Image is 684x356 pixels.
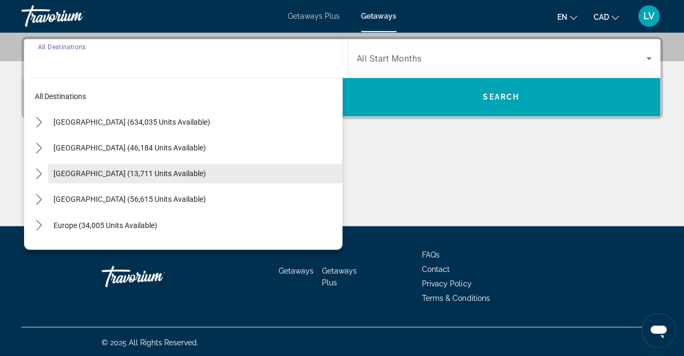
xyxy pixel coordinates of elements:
span: [GEOGRAPHIC_DATA] (56,615 units available) [53,195,206,203]
div: Destination options [24,72,342,249]
button: Toggle Caribbean & Atlantic Islands (56,615 units available) submenu [29,190,48,209]
a: Terms & Conditions [422,293,489,302]
button: Select destination: Europe (34,005 units available) [48,215,342,234]
span: CAD [593,13,609,21]
a: Getaways [361,12,396,20]
a: Getaways Plus [288,12,340,20]
span: All destinations [35,92,86,101]
span: All Start Months [357,54,422,64]
input: Select destination [38,52,334,65]
span: [GEOGRAPHIC_DATA] (13,711 units available) [53,169,206,178]
a: Go Home [102,260,209,292]
iframe: Button to launch messaging window [641,313,675,347]
button: Select destination: Australia (3,199 units available) [48,241,342,260]
span: Europe (34,005 units available) [53,221,157,229]
a: Privacy Policy [422,279,471,287]
button: User Menu [635,5,663,27]
button: Toggle United States (634,035 units available) submenu [29,113,48,132]
button: Toggle Mexico (46,184 units available) submenu [29,139,48,157]
a: FAQs [422,250,440,259]
button: Select destination: Caribbean & Atlantic Islands (56,615 units available) [48,190,342,209]
a: Getaways [279,266,313,275]
span: en [557,13,567,21]
span: LV [643,11,655,21]
button: Change language [557,9,577,25]
button: Search [342,78,660,116]
button: Select destination: Mexico (46,184 units available) [48,138,342,157]
button: Select destination: Canada (13,711 units available) [48,164,342,183]
span: Search [483,93,519,101]
button: Select destination: All destinations [29,87,342,106]
a: Contact [422,264,450,273]
a: Travorium [21,2,128,30]
button: Toggle Australia (3,199 units available) submenu [29,241,48,260]
button: Change currency [593,9,619,25]
button: Toggle Europe (34,005 units available) submenu [29,216,48,234]
a: Getaways Plus [322,266,357,286]
span: © 2025 All Rights Reserved. [102,338,198,346]
span: [GEOGRAPHIC_DATA] (634,035 units available) [53,118,210,126]
button: Toggle Canada (13,711 units available) submenu [29,164,48,183]
div: Search widget [24,39,660,116]
button: Select destination: United States (634,035 units available) [48,112,342,132]
span: All Destinations [38,43,86,50]
span: [GEOGRAPHIC_DATA] (46,184 units available) [53,143,206,152]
